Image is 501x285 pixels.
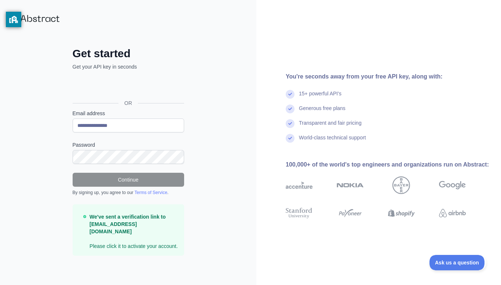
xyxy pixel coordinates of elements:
[299,119,362,134] div: Transparent and fair pricing
[299,134,366,149] div: World-class technical support
[73,173,184,187] button: Continue
[73,47,184,60] h2: Get started
[73,190,184,196] div: By signing up, you agree to our .
[286,207,312,220] img: stanford university
[73,110,184,117] label: Email address
[299,90,341,105] div: 15+ powerful API's
[286,134,295,143] img: check mark
[12,15,59,22] img: Workflow
[135,190,167,195] a: Terms of Service
[439,176,466,194] img: google
[286,72,489,81] div: You're seconds away from your free API key, along with:
[429,255,486,270] iframe: Toggle Customer Support
[89,214,166,234] strong: We've sent a verification link to [EMAIL_ADDRESS][DOMAIN_NAME]
[299,105,345,119] div: Generous free plans
[89,213,178,250] p: Please click it to activate your account.
[73,63,184,70] p: Get your API key in seconds
[337,207,363,220] img: payoneer
[392,176,410,194] img: bayer
[439,207,466,220] img: airbnb
[286,160,489,169] div: 100,000+ of the world's top engineers and organizations run on Abstract:
[286,105,295,113] img: check mark
[6,12,21,27] button: privacy banner
[286,90,295,99] img: check mark
[286,119,295,128] img: check mark
[118,99,138,107] span: OR
[388,207,415,220] img: shopify
[73,141,184,149] label: Password
[69,78,186,95] iframe: Sign in with Google Button
[337,176,363,194] img: nokia
[286,176,312,194] img: accenture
